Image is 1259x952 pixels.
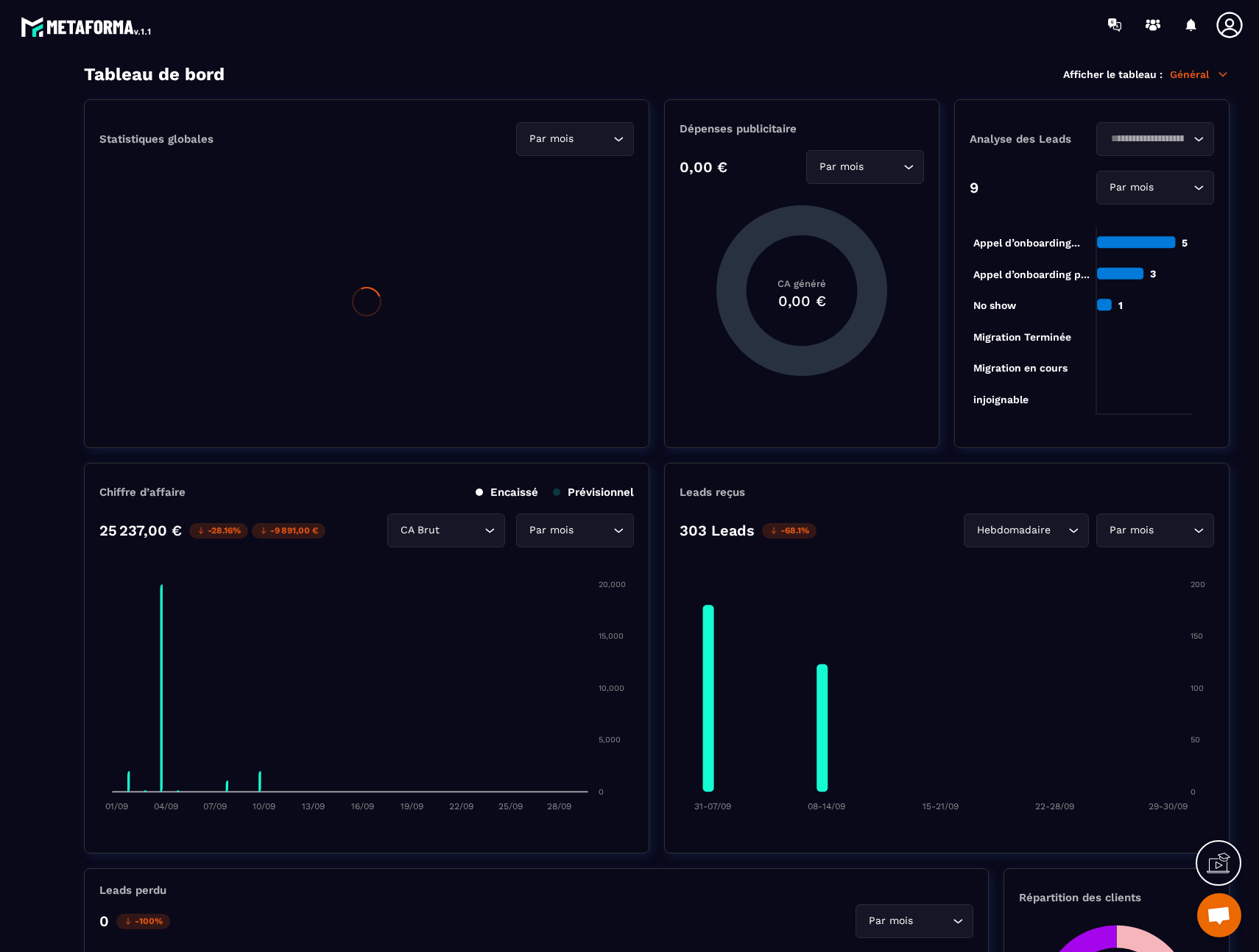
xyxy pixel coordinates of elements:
[576,131,610,147] input: Search for option
[680,486,745,499] p: Leads reçus
[498,801,523,811] tspan: 25/09
[599,580,626,589] tspan: 20,000
[547,801,571,811] tspan: 28/09
[1170,68,1230,81] p: Général
[694,801,731,811] tspan: 31-07/09
[553,486,634,499] p: Prévisionnel
[449,801,473,811] tspan: 22/09
[916,913,949,929] input: Search for option
[1191,631,1203,641] tspan: 150
[970,132,1092,146] p: Analyse des Leads
[116,914,170,929] p: -100%
[476,486,538,499] p: Encaissé
[1157,522,1190,539] input: Search for option
[105,801,128,811] tspan: 01/09
[599,683,624,693] tspan: 10,000
[1197,893,1241,937] div: Open chat
[203,801,227,811] tspan: 07/09
[865,913,916,929] span: Par mois
[99,912,109,930] p: 0
[973,522,1054,539] span: Hebdomadaire
[680,122,924,135] p: Dépenses publicitaire
[973,362,1068,374] tspan: Migration en cours
[1149,801,1188,811] tspan: 29-30/09
[973,299,1017,311] tspan: No show
[1035,801,1074,811] tspan: 22-28/09
[1096,171,1214,205] div: Search for option
[973,331,1071,344] tspan: Migration Terminée
[516,122,634,156] div: Search for option
[1191,683,1204,693] tspan: 100
[599,735,621,745] tspan: 5,000
[252,523,325,539] p: -9 891,00 €
[964,514,1089,547] div: Search for option
[1096,122,1214,156] div: Search for option
[84,64,225,85] h3: Tableau de bord
[1106,131,1190,147] input: Search for option
[442,522,481,539] input: Search for option
[970,179,978,196] p: 9
[856,904,973,938] div: Search for option
[762,523,817,539] p: -68.1%
[99,884,166,897] p: Leads perdu
[806,150,924,184] div: Search for option
[253,801,275,811] tspan: 10/09
[680,522,755,539] p: 303 Leads
[99,522,182,539] p: 25 237,00 €
[1157,180,1190,196] input: Search for option
[973,394,1029,406] tspan: injoignable
[1191,787,1196,797] tspan: 0
[351,801,374,811] tspan: 16/09
[1106,180,1157,196] span: Par mois
[867,159,900,175] input: Search for option
[1191,735,1200,745] tspan: 50
[1096,514,1214,547] div: Search for option
[1063,68,1163,80] p: Afficher le tableau :
[401,801,423,811] tspan: 19/09
[973,237,1080,249] tspan: Appel d’onboarding...
[808,801,845,811] tspan: 08-14/09
[1191,580,1205,589] tspan: 200
[99,486,186,499] p: Chiffre d’affaire
[599,787,604,797] tspan: 0
[599,631,624,641] tspan: 15,000
[387,514,505,547] div: Search for option
[397,522,442,539] span: CA Brut
[816,159,867,175] span: Par mois
[302,801,325,811] tspan: 13/09
[1019,891,1214,904] p: Répartition des clients
[923,801,959,811] tspan: 15-21/09
[526,131,576,147] span: Par mois
[1054,522,1065,539] input: Search for option
[1106,522,1157,539] span: Par mois
[154,801,178,811] tspan: 04/09
[516,514,634,547] div: Search for option
[680,158,727,176] p: 0,00 €
[21,13,153,40] img: logo
[973,269,1090,281] tspan: Appel d’onboarding p...
[99,132,214,146] p: Statistiques globales
[576,522,610,539] input: Search for option
[189,523,248,539] p: -28.16%
[526,522,576,539] span: Par mois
